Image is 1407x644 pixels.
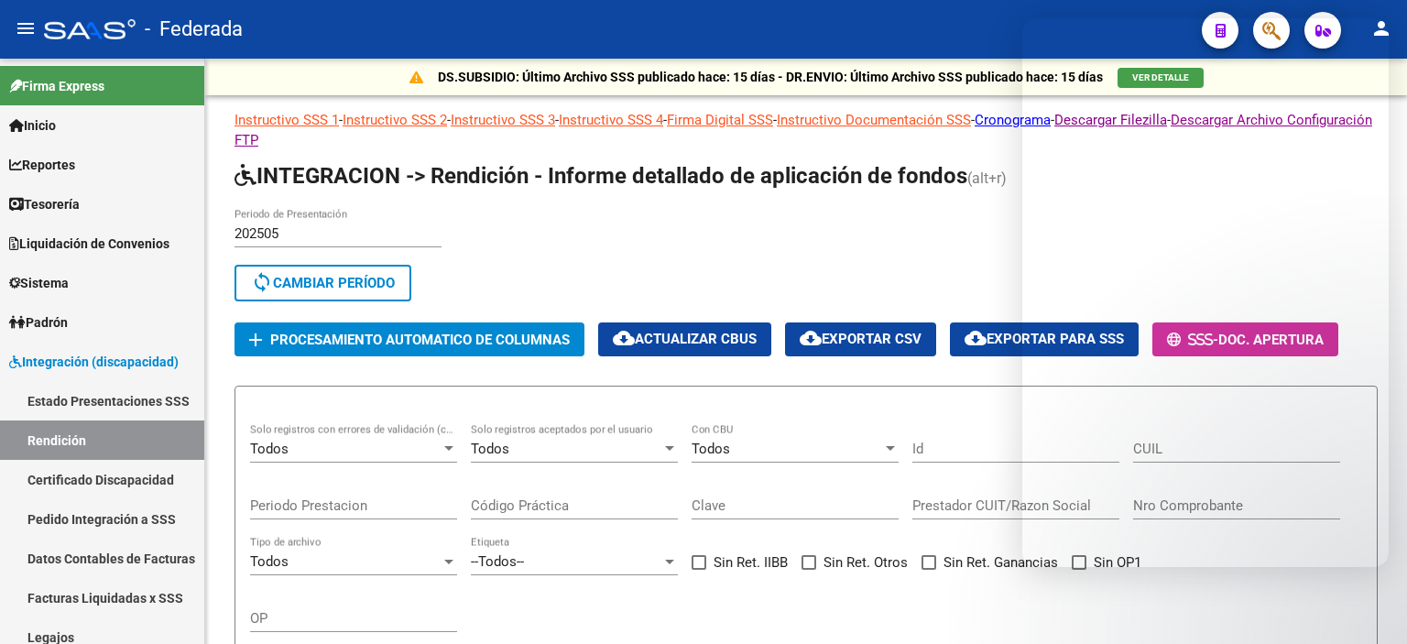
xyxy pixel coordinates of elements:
a: Instructivo SSS 4 [559,112,663,128]
p: - - - - - - - - [234,110,1378,150]
mat-icon: menu [15,17,37,39]
button: Cambiar Período [234,265,411,301]
span: Sistema [9,273,69,293]
span: Sin Ret. IIBB [714,551,788,573]
span: Exportar CSV [800,331,922,347]
a: Firma Digital SSS [667,112,773,128]
span: Tesorería [9,194,80,214]
span: Sin Ret. Otros [823,551,908,573]
span: Procesamiento automatico de columnas [270,332,570,348]
iframe: Intercom live chat [1022,18,1389,567]
span: Todos [471,441,509,457]
a: Instructivo SSS 1 [234,112,339,128]
button: Exportar para SSS [950,322,1139,356]
span: Sin Ret. Ganancias [943,551,1058,573]
span: Cambiar Período [251,275,395,291]
p: DS.SUBSIDIO: Último Archivo SSS publicado hace: 15 días - DR.ENVIO: Último Archivo SSS publicado ... [438,67,1103,87]
span: Todos [250,553,289,570]
span: Exportar para SSS [965,331,1124,347]
span: Todos [250,441,289,457]
mat-icon: add [245,329,267,351]
button: Actualizar CBUs [598,322,771,356]
a: Instructivo SSS 3 [451,112,555,128]
span: Liquidación de Convenios [9,234,169,254]
mat-icon: cloud_download [965,327,987,349]
mat-icon: cloud_download [613,327,635,349]
span: Actualizar CBUs [613,331,757,347]
a: Instructivo Documentación SSS [777,112,971,128]
span: - Federada [145,9,243,49]
mat-icon: cloud_download [800,327,822,349]
button: Exportar CSV [785,322,936,356]
a: Instructivo SSS 2 [343,112,447,128]
mat-icon: sync [251,271,273,293]
iframe: Intercom live chat [1345,582,1389,626]
span: Todos [692,441,730,457]
span: Firma Express [9,76,104,96]
a: Cronograma [975,112,1051,128]
span: INTEGRACION -> Rendición - Informe detallado de aplicación de fondos [234,163,967,189]
span: Padrón [9,312,68,333]
span: Reportes [9,155,75,175]
span: Inicio [9,115,56,136]
span: (alt+r) [967,169,1007,187]
button: Procesamiento automatico de columnas [234,322,584,356]
span: --Todos-- [471,553,524,570]
span: Integración (discapacidad) [9,352,179,372]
